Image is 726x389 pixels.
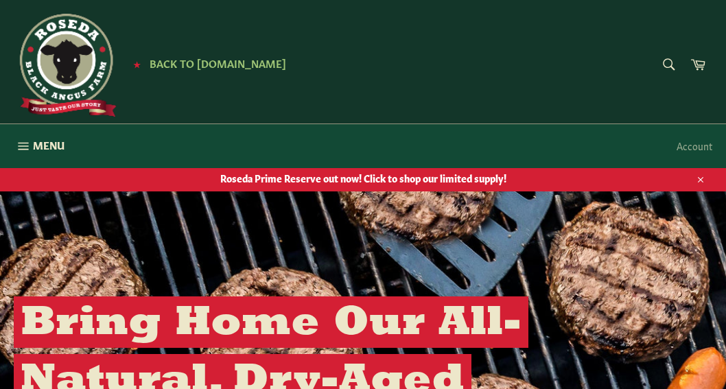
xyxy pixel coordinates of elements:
a: Account [670,126,719,166]
span: ★ [133,58,141,69]
span: Back to [DOMAIN_NAME] [150,56,286,70]
a: ★ Back to [DOMAIN_NAME] [126,58,286,69]
img: Roseda Beef [14,14,117,117]
span: Menu [33,138,65,152]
